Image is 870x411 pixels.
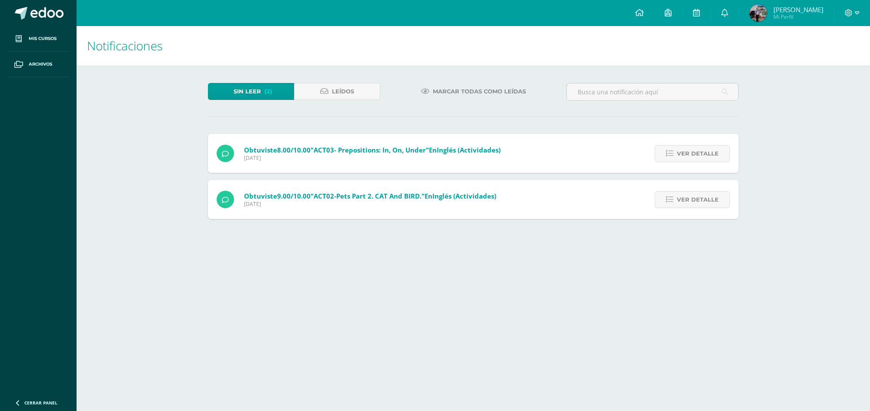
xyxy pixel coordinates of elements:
span: "ACT02-Pets part 2. CAT and BIRD." [311,192,425,200]
a: Mis cursos [7,26,70,52]
span: Inglés (Actividades) [432,192,496,200]
span: Obtuviste en [244,146,501,154]
span: Archivos [29,61,52,68]
a: Sin leer(2) [208,83,294,100]
span: 9.00/10.00 [277,192,311,200]
span: Notificaciones [87,37,163,54]
a: Archivos [7,52,70,77]
span: "ACT03- Prepositions: in, on, under" [311,146,429,154]
span: Cerrar panel [24,400,57,406]
span: Marcar todas como leídas [433,83,526,99]
span: Inglés (Actividades) [437,146,501,154]
span: Obtuviste en [244,192,496,200]
span: (2) [264,83,272,99]
span: Mi Perfil [773,13,823,20]
span: [PERSON_NAME] [773,5,823,14]
span: [DATE] [244,200,496,208]
a: Marcar todas como leídas [410,83,537,100]
span: Ver detalle [677,192,719,208]
span: Sin leer [234,83,261,99]
span: Ver detalle [677,146,719,162]
span: Leídos [332,83,354,99]
a: Leídos [294,83,380,100]
input: Busca una notificación aquí [567,83,738,100]
span: [DATE] [244,154,501,162]
span: 8.00/10.00 [277,146,311,154]
img: 161157db2d269f87bc05329b64aa87a9.png [750,4,767,22]
span: Mis cursos [29,35,57,42]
